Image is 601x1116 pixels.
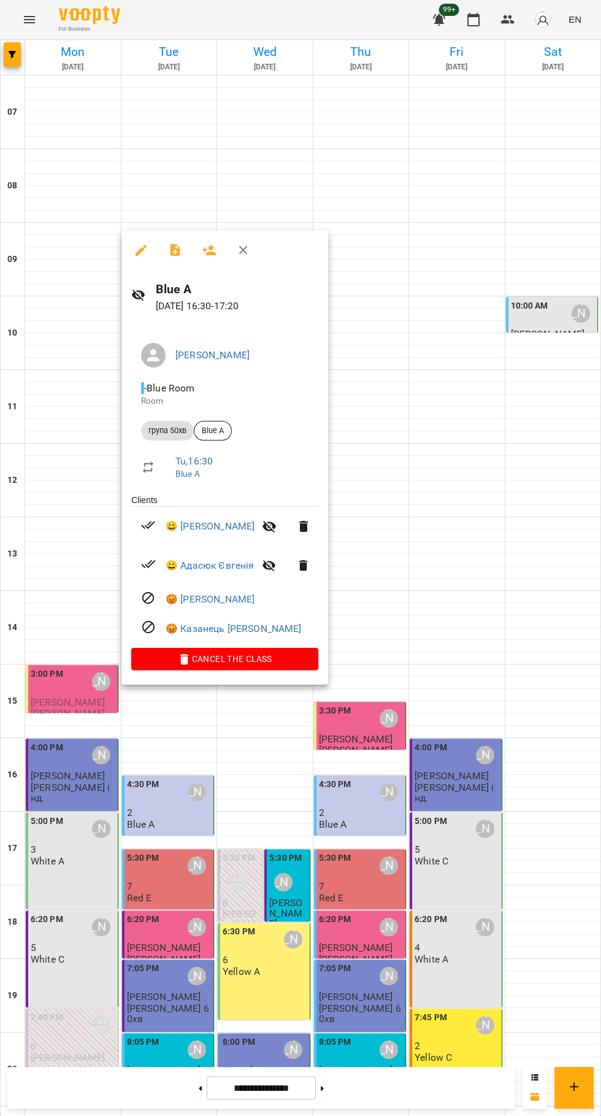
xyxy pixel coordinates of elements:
[141,518,156,533] svg: Paid
[141,591,156,606] svg: Visit canceled
[131,494,318,648] ul: Clients
[166,621,302,636] a: 😡 Казанець [PERSON_NAME]
[156,280,318,299] h6: Blue A
[166,519,255,534] a: 😀 [PERSON_NAME]
[141,652,308,666] span: Cancel the class
[166,592,255,607] a: 😡 [PERSON_NAME]
[194,425,231,436] span: Blue A
[175,349,250,361] a: [PERSON_NAME]
[175,455,213,467] a: Tu , 16:30
[194,421,232,441] div: Blue A
[141,382,197,394] span: - Blue Room
[141,425,194,436] span: група 50хв
[141,620,156,634] svg: Visit canceled
[141,395,308,407] p: Room
[141,556,156,571] svg: Paid
[166,558,254,573] a: 😀 Адасюк Євгенія
[131,648,318,670] button: Cancel the class
[156,299,318,314] p: [DATE] 16:30 - 17:20
[175,469,200,479] a: Blue A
